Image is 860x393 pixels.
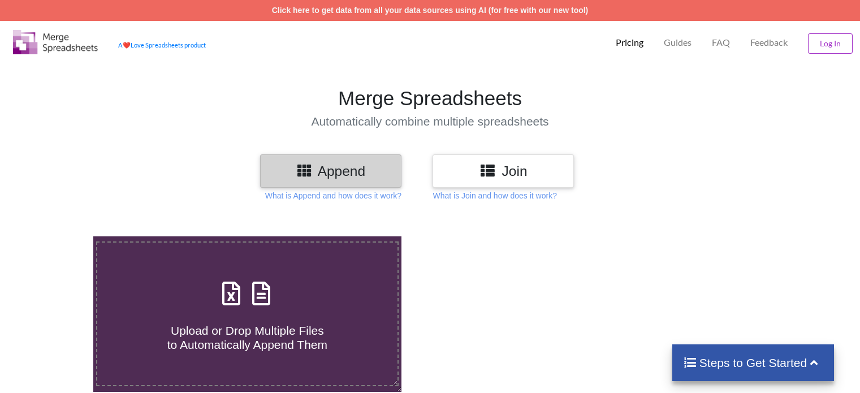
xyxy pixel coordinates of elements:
p: Guides [664,37,692,49]
span: Upload or Drop Multiple Files to Automatically Append Them [167,324,327,351]
span: Feedback [750,38,788,47]
h3: Append [269,163,393,179]
p: Pricing [616,37,643,49]
button: Log In [808,33,853,54]
img: Logo.png [13,30,98,54]
p: FAQ [712,37,730,49]
a: AheartLove Spreadsheets product [118,41,206,49]
span: heart [123,41,131,49]
p: What is Append and how does it work? [265,190,401,201]
h3: Join [441,163,565,179]
h4: Steps to Get Started [684,356,823,370]
a: Click here to get data from all your data sources using AI (for free with our new tool) [272,6,589,15]
p: What is Join and how does it work? [433,190,556,201]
